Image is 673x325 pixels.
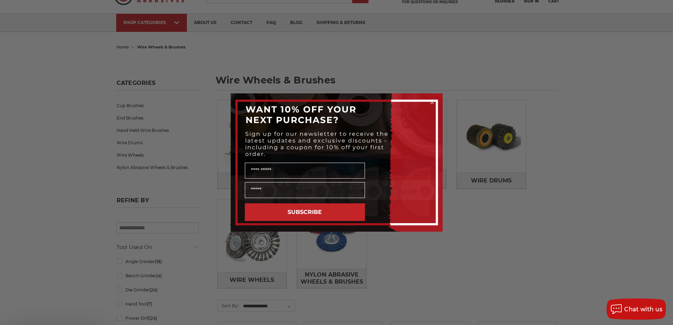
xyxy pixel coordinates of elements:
[607,298,666,320] button: Chat with us
[429,99,436,106] button: Close dialog
[245,203,365,221] button: SUBSCRIBE
[246,104,356,125] span: WANT 10% OFF YOUR NEXT PURCHASE?
[245,130,389,157] span: Sign up for our newsletter to receive the latest updates and exclusive discounts - including a co...
[245,182,365,198] input: Email
[624,306,662,313] span: Chat with us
